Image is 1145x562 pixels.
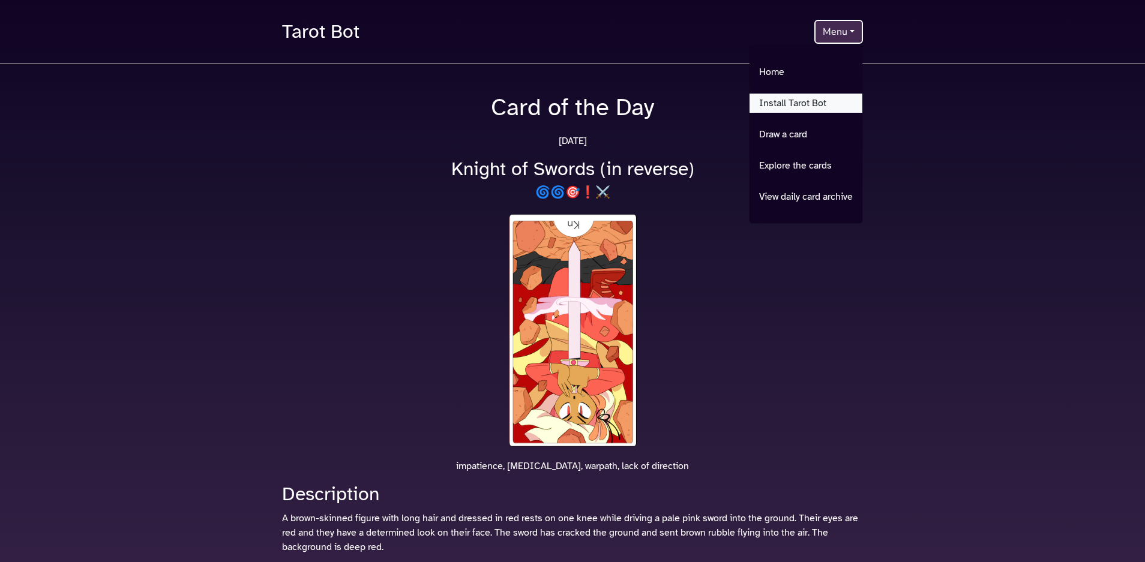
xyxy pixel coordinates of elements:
[814,20,863,44] button: Menu
[275,158,870,181] h2: Knight of Swords (in reverse)
[750,62,862,82] a: Home
[750,94,862,113] a: Install Tarot Bot
[750,187,862,206] a: View daily card archive
[750,156,862,175] a: Explore the cards
[275,185,870,200] h3: 🌀🌀🎯❗️⚔️
[282,14,359,49] a: Tarot Bot
[275,134,870,148] p: [DATE]
[282,511,863,554] p: A brown-skinned figure with long hair and dressed in red rests on one knee while driving a pale p...
[282,483,863,506] h2: Description
[750,125,862,144] a: Draw a card
[505,212,640,449] img: A brown-skinned figure with long hair and dressed in red rests on one knee while driving a pale p...
[275,93,870,122] h1: Card of the Day
[275,459,870,473] p: impatience, [MEDICAL_DATA], warpath, lack of direction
